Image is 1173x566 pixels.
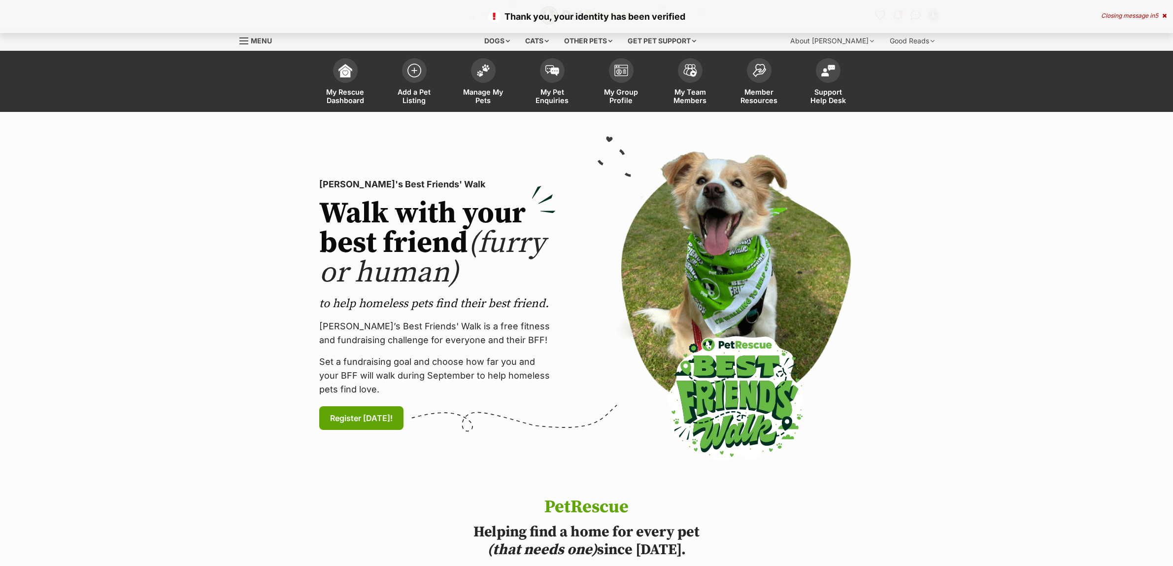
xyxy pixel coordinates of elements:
div: Get pet support [621,31,703,51]
div: About [PERSON_NAME] [783,31,881,51]
span: Register [DATE]! [330,412,393,424]
div: Other pets [557,31,619,51]
i: (that needs one) [487,540,597,559]
h1: PetRescue [435,497,738,517]
span: Menu [251,36,272,45]
span: Support Help Desk [806,88,850,105]
div: Cats [518,31,556,51]
p: to help homeless pets find their best friend. [319,296,556,312]
img: member-resources-icon-8e73f808a243e03378d46382f2149f9095a855e16c252ad45f914b54edf8863c.svg [752,64,766,77]
a: Support Help Desk [794,53,863,112]
h2: Helping find a home for every pet since [DATE]. [435,523,738,559]
img: team-members-icon-5396bd8760b3fe7c0b43da4ab00e1e3bb1a5d9ba89233759b79545d2d3fc5d0d.svg [683,64,697,77]
img: help-desk-icon-fdf02630f3aa405de69fd3d07c3f3aa587a6932b1a1747fa1d2bba05be0121f9.svg [821,65,835,76]
a: Manage My Pets [449,53,518,112]
span: Member Resources [737,88,781,105]
img: dashboard-icon-eb2f2d2d3e046f16d808141f083e7271f6b2e854fb5c12c21221c1fb7104beca.svg [338,64,352,77]
img: pet-enquiries-icon-7e3ad2cf08bfb03b45e93fb7055b45f3efa6380592205ae92323e6603595dc1f.svg [545,65,559,76]
span: My Pet Enquiries [530,88,574,105]
span: My Team Members [668,88,712,105]
a: My Group Profile [587,53,656,112]
div: Dogs [477,31,517,51]
img: group-profile-icon-3fa3cf56718a62981997c0bc7e787c4b2cf8bcc04b72c1350f741eb67cf2f40e.svg [614,65,628,76]
a: Member Resources [725,53,794,112]
span: (furry or human) [319,225,545,291]
p: [PERSON_NAME]’s Best Friends' Walk is a free fitness and fundraising challenge for everyone and t... [319,319,556,347]
p: [PERSON_NAME]'s Best Friends' Walk [319,177,556,191]
p: Set a fundraising goal and choose how far you and your BFF will walk during September to help hom... [319,355,556,396]
img: add-pet-listing-icon-0afa8454b4691262ce3f59096e99ab1cd57d4a30225e0717b998d2c9b9846f56.svg [407,64,421,77]
span: Manage My Pets [461,88,505,105]
span: My Group Profile [599,88,643,105]
a: My Pet Enquiries [518,53,587,112]
div: Good Reads [883,31,941,51]
a: Register [DATE]! [319,406,403,430]
a: Menu [239,31,279,49]
span: Add a Pet Listing [392,88,436,105]
img: manage-my-pets-icon-02211641906a0b7f246fdf0571729dbe1e7629f14944591b6c1af311fb30b64b.svg [476,64,490,77]
a: My Team Members [656,53,725,112]
span: My Rescue Dashboard [323,88,368,105]
a: My Rescue Dashboard [311,53,380,112]
h2: Walk with your best friend [319,199,556,288]
a: Add a Pet Listing [380,53,449,112]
